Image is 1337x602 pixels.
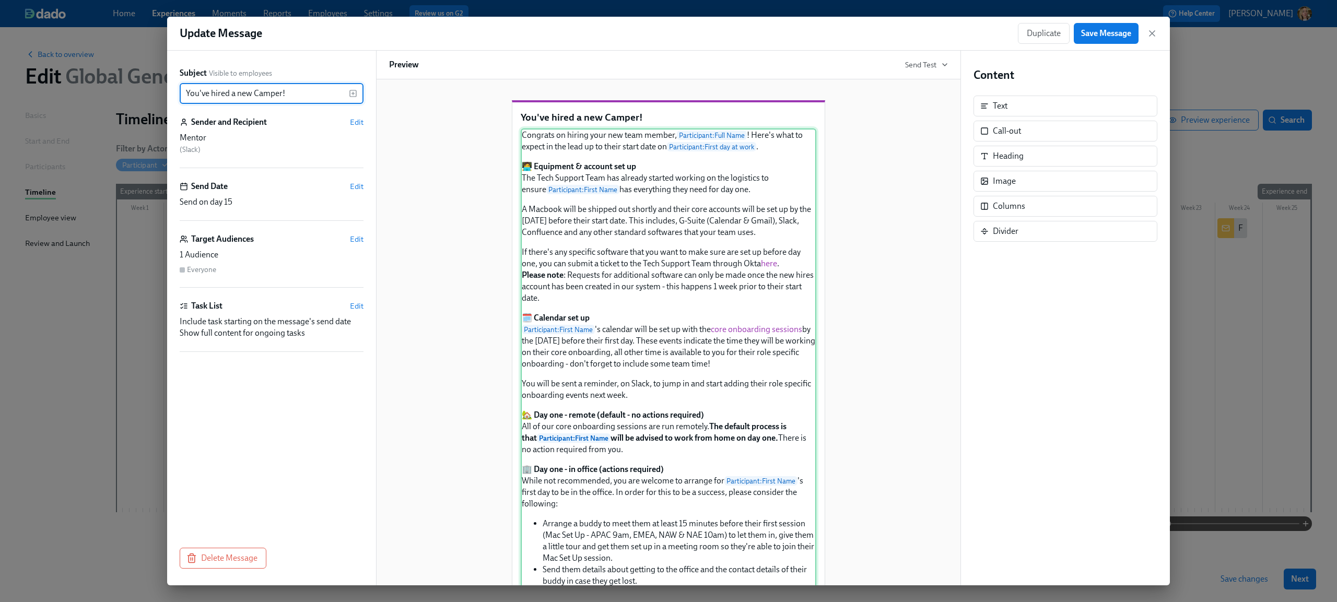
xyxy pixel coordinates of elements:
svg: Insert text variable [349,89,357,98]
span: Save Message [1081,28,1131,39]
div: Divider [974,221,1157,242]
div: Include task starting on the message's send date [180,316,363,327]
h6: Task List [191,300,222,312]
div: Call-out [993,125,1021,137]
span: Delete Message [189,553,257,563]
span: ( Slack ) [180,145,201,154]
button: Edit [350,234,363,244]
div: Divider [993,226,1018,237]
h6: Preview [389,59,419,70]
button: Edit [350,181,363,192]
label: Subject [180,67,207,79]
div: Send DateEditSend on day 15 [180,181,363,221]
div: Columns [974,196,1157,217]
p: You've hired a new Camper! [521,111,816,124]
button: Save Message [1074,23,1139,44]
div: Text [993,100,1007,112]
h6: Send Date [191,181,228,192]
div: Call-out [974,121,1157,141]
div: Everyone [187,265,216,275]
div: Heading [974,146,1157,167]
div: Image [993,175,1016,187]
h4: Content [974,67,1157,83]
div: Target AudiencesEdit1 AudienceEveryone [180,233,363,288]
div: Send on day 15 [180,196,363,208]
div: Sender and RecipientEditMentor (Slack) [180,116,363,168]
button: Edit [350,301,363,311]
div: Text [974,96,1157,116]
span: Visible to employees [209,68,272,78]
div: Mentor [180,132,363,144]
span: Duplicate [1027,28,1061,39]
button: Duplicate [1018,23,1070,44]
h1: Update Message [180,26,262,41]
h6: Sender and Recipient [191,116,267,128]
h6: Target Audiences [191,233,254,245]
button: Delete Message [180,548,266,569]
div: Image [974,171,1157,192]
div: Columns [993,200,1025,212]
div: 1 Audience [180,249,363,261]
div: Show full content for ongoing tasks [180,327,363,339]
button: Edit [350,117,363,127]
div: Task ListEditInclude task starting on the message's send dateShow full content for ongoing tasks [180,300,363,352]
div: Heading [993,150,1024,162]
button: Send Test [905,60,948,70]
